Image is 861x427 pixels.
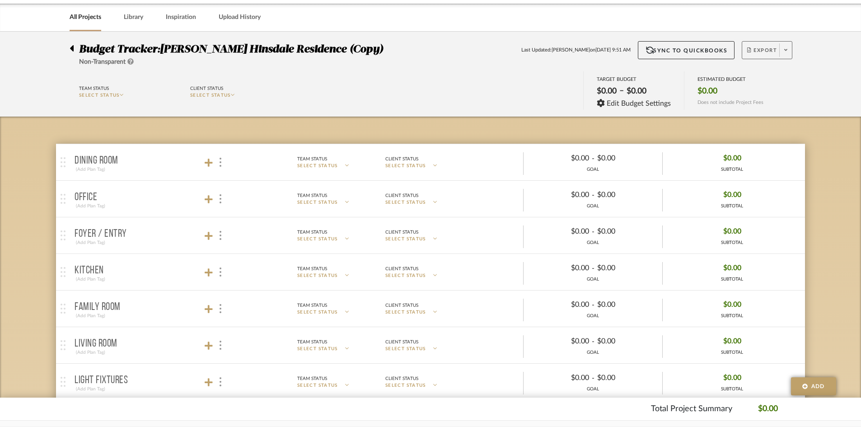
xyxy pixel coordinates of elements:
[385,382,426,389] span: SELECT STATUS
[220,341,221,350] img: 3dots-v.svg
[75,229,127,239] p: Foyer / Entry
[590,47,595,54] span: on
[385,272,426,279] span: SELECT STATUS
[385,192,418,200] div: Client Status
[592,263,594,274] span: -
[220,304,221,313] img: 3dots-v.svg
[524,239,662,246] div: GOAL
[385,301,418,310] div: Client Status
[521,47,552,54] span: Last Updated:
[385,155,418,163] div: Client Status
[385,375,418,383] div: Client Status
[524,386,662,393] div: GOAL
[721,349,743,356] div: SUBTOTAL
[524,203,662,210] div: GOAL
[594,84,619,99] div: $0.00
[595,47,631,54] span: [DATE] 9:51 AM
[297,192,327,200] div: Team Status
[56,217,805,253] mat-expansion-panel-header: Foyer / Entry(Add Plan Tag)Team StatusSELECT STATUSClient StatusSELECT STATUS$0.00-$0.00GOAL$0.00...
[75,165,107,174] div: (Add Plan Tag)
[721,313,743,319] div: SUBTOTAL
[56,327,805,363] mat-expansion-panel-header: Living Room(Add Plan Tag)Team StatusSELECT STATUSClient StatusSELECT STATUS$0.00-$0.00GOAL$0.00SU...
[75,302,121,313] p: Family Room
[697,76,763,82] div: ESTIMATED BUDGET
[297,346,338,352] span: SELECT STATUS
[594,188,655,202] div: $0.00
[531,371,592,385] div: $0.00
[61,377,66,387] img: grip.svg
[791,377,836,395] button: Add
[79,59,126,65] span: Non-Transparent
[79,93,120,98] span: SELECT STATUS
[592,226,594,237] span: -
[124,11,143,23] a: Library
[747,47,777,61] span: Export
[651,403,732,415] p: Total Project Summary
[723,371,741,385] span: $0.00
[721,386,743,393] div: SUBTOTAL
[166,11,196,23] a: Inspiration
[160,44,383,55] span: [PERSON_NAME] Hinsdale Residence (Copy)
[697,86,717,96] span: $0.00
[75,265,104,276] p: Kitchen
[297,272,338,279] span: SELECT STATUS
[297,199,338,206] span: SELECT STATUS
[61,340,66,350] img: grip.svg
[811,382,825,390] span: Add
[70,11,101,23] a: All Projects
[385,228,418,236] div: Client Status
[723,225,741,239] span: $0.00
[75,192,97,203] p: Office
[75,239,107,247] div: (Add Plan Tag)
[531,261,592,275] div: $0.00
[385,346,426,352] span: SELECT STATUS
[56,144,805,180] mat-expansion-panel-header: Dining Room(Add Plan Tag)Team StatusSELECT STATUSClient StatusSELECT STATUS$0.00-$0.00GOAL$0.00SU...
[592,336,594,347] span: -
[385,265,418,273] div: Client Status
[75,202,107,210] div: (Add Plan Tag)
[607,99,671,108] span: Edit Budget Settings
[531,188,592,202] div: $0.00
[385,309,426,316] span: SELECT STATUS
[592,190,594,201] span: -
[592,373,594,384] span: -
[75,312,107,320] div: (Add Plan Tag)
[61,267,66,277] img: grip.svg
[220,194,221,203] img: 3dots-v.svg
[524,313,662,319] div: GOAL
[592,153,594,164] span: -
[190,93,231,98] span: SELECT STATUS
[524,349,662,356] div: GOAL
[56,254,805,290] mat-expansion-panel-header: Kitchen(Add Plan Tag)Team StatusSELECT STATUSClient StatusSELECT STATUS$0.00-$0.00GOAL$0.00SUBTOTAL
[594,298,655,312] div: $0.00
[61,157,66,167] img: grip.svg
[79,44,160,55] span: Budget Tracker:
[531,151,592,165] div: $0.00
[594,261,655,275] div: $0.00
[524,276,662,283] div: GOAL
[297,236,338,243] span: SELECT STATUS
[758,403,778,415] p: $0.00
[61,194,66,204] img: grip.svg
[531,298,592,312] div: $0.00
[594,334,655,348] div: $0.00
[721,166,743,173] div: SUBTOTAL
[61,230,66,240] img: grip.svg
[721,203,743,210] div: SUBTOTAL
[61,304,66,314] img: grip.svg
[552,47,590,54] span: [PERSON_NAME]
[75,338,117,349] p: Living Room
[638,41,735,59] button: Sync to QuickBooks
[219,11,261,23] a: Upload History
[592,300,594,310] span: -
[220,158,221,167] img: 3dots-v.svg
[531,225,592,239] div: $0.00
[56,364,805,400] mat-expansion-panel-header: Light Fixtures(Add Plan Tag)Team StatusSELECT STATUSClient StatusSELECT STATUS$0.00-$0.00GOAL$0.0...
[742,41,792,59] button: Export
[385,199,426,206] span: SELECT STATUS
[594,225,655,239] div: $0.00
[297,163,338,169] span: SELECT STATUS
[385,163,426,169] span: SELECT STATUS
[385,338,418,346] div: Client Status
[75,375,128,386] p: Light Fixtures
